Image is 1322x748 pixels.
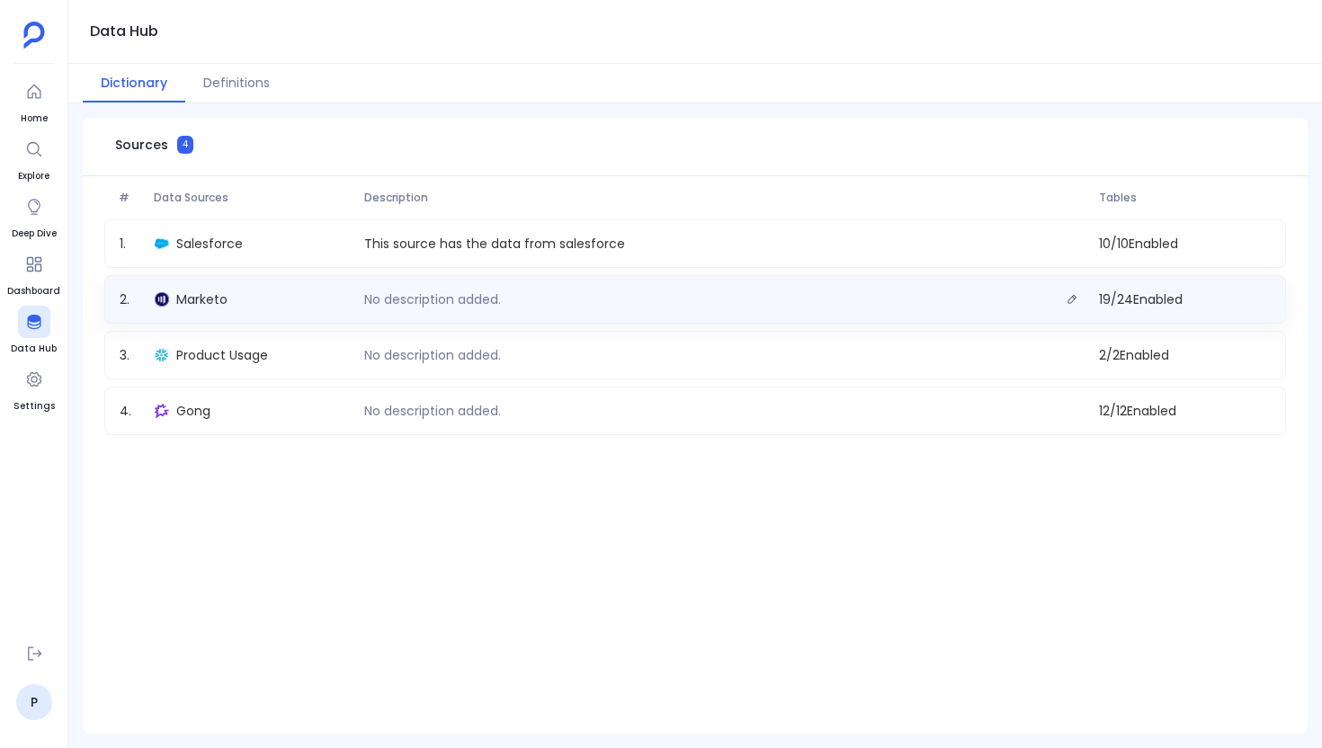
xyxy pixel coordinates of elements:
span: Tables [1092,191,1279,205]
span: Description [357,191,1093,205]
button: Definitions [185,64,288,102]
span: Salesforce [176,235,243,253]
span: 10 / 10 Enabled [1092,235,1278,253]
span: 2 . [112,287,147,312]
a: Data Hub [11,306,57,356]
span: Home [18,111,50,126]
span: # [112,191,147,205]
img: petavue logo [23,22,45,49]
a: Deep Dive [12,191,57,241]
span: 4 . [112,402,147,420]
span: Sources [115,136,168,154]
span: 4 [177,136,193,154]
span: Product Usage [176,346,268,364]
span: Data Hub [11,342,57,356]
span: 2 / 2 Enabled [1092,346,1278,364]
span: Data Sources [147,191,357,205]
a: Dashboard [7,248,60,298]
button: Dictionary [83,64,185,102]
span: Settings [13,399,55,414]
span: 12 / 12 Enabled [1092,402,1278,420]
a: Home [18,76,50,126]
span: Dashboard [7,284,60,298]
a: Settings [13,363,55,414]
button: Edit description. [1059,287,1085,312]
p: This source has the data from salesforce [357,235,632,253]
span: Deep Dive [12,227,57,241]
h1: Data Hub [90,19,158,44]
p: No description added. [357,290,508,308]
span: Explore [18,169,50,183]
a: Explore [18,133,50,183]
span: Gong [176,402,210,420]
span: 1 . [112,235,147,253]
span: 19 / 24 Enabled [1092,287,1278,312]
p: No description added. [357,402,508,420]
p: No description added. [357,346,508,364]
span: 3 . [112,346,147,364]
a: P [16,684,52,720]
span: Marketo [176,290,228,308]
